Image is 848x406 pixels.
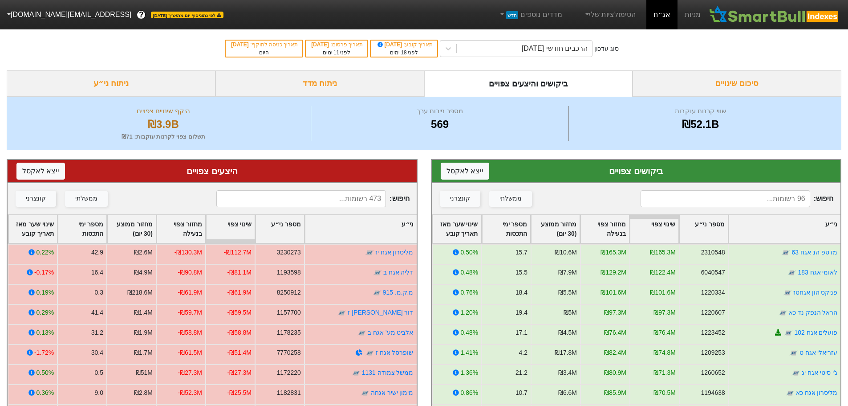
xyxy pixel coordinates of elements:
[376,349,414,356] a: שופרסל אגח ז
[305,215,417,243] div: Toggle SortBy
[433,215,481,243] div: Toggle SortBy
[16,191,56,207] button: קונצרני
[495,6,566,24] a: מדדים נוספיםחדש
[227,388,252,398] div: -₪25.5M
[558,388,576,398] div: ₪6.6M
[701,368,725,377] div: 1260652
[18,106,308,116] div: היקף שינויים צפויים
[178,348,202,357] div: -₪61.5M
[178,328,202,337] div: -₪58.8M
[136,368,153,377] div: ₪51M
[178,308,202,317] div: -₪59.7M
[383,289,414,296] a: מ.ק.מ. 915
[701,348,725,357] div: 1209253
[368,329,413,336] a: אלביט מע' אגח ב
[633,70,841,97] div: סיכום שינויים
[522,43,588,54] div: הרכבים חודשי [DATE]
[555,348,577,357] div: ₪17.8M
[58,215,106,243] div: Toggle SortBy
[224,248,252,257] div: -₪112.7M
[401,49,406,56] span: 18
[729,215,840,243] div: Toggle SortBy
[580,215,629,243] div: Toggle SortBy
[795,389,837,396] a: מליסרון אגח כא
[227,268,252,277] div: -₪81.1M
[441,163,489,180] button: ייצא לאקסל
[701,388,725,398] div: 1194638
[571,106,830,116] div: שווי קרנות עוקבות
[460,388,478,398] div: 0.86%
[650,248,675,257] div: ₪165.3M
[157,215,205,243] div: Toggle SortBy
[37,248,54,257] div: 0.22%
[373,288,381,297] img: tase link
[95,288,103,297] div: 0.3
[215,70,424,97] div: ניתוח מדד
[231,41,250,48] span: [DATE]
[277,308,301,317] div: 1157700
[781,248,790,257] img: tase link
[802,369,837,376] a: ג'י סיטי אגח יג
[216,190,409,207] span: חיפוש :
[653,368,676,377] div: ₪71.3M
[91,348,103,357] div: 30.4
[600,248,626,257] div: ₪165.3M
[37,368,54,377] div: 0.50%
[127,288,153,297] div: ₪218.6M
[791,369,800,377] img: tase link
[311,41,330,48] span: [DATE]
[604,348,626,357] div: ₪82.4M
[230,41,298,49] div: תאריך כניסה לתוקף :
[708,6,841,24] img: SmartBull
[791,249,837,256] a: מז טפ הנ אגח 63
[531,215,580,243] div: Toggle SortBy
[515,328,527,337] div: 17.1
[178,388,202,398] div: -₪52.3M
[361,389,369,398] img: tase link
[555,248,577,257] div: ₪10.6M
[34,268,54,277] div: -0.17%
[515,388,527,398] div: 10.7
[18,132,308,141] div: תשלום צפוי לקרנות עוקבות : ₪71
[371,389,414,396] a: מימון ישיר אגחה
[460,288,478,297] div: 0.76%
[376,41,404,48] span: [DATE]
[134,248,153,257] div: ₪2.6M
[653,328,676,337] div: ₪76.4M
[357,328,366,337] img: tase link
[365,248,374,257] img: tase link
[440,191,480,207] button: קונצרני
[310,49,363,57] div: לפני ימים
[134,268,153,277] div: ₪4.9M
[650,288,675,297] div: ₪101.6M
[95,368,103,377] div: 0.5
[460,308,478,317] div: 1.20%
[134,328,153,337] div: ₪1.9M
[441,164,832,178] div: ביקושים צפויים
[277,388,301,398] div: 1182831
[460,268,478,277] div: 0.48%
[787,268,796,277] img: tase link
[460,328,478,337] div: 0.48%
[259,49,269,56] span: היום
[7,70,215,97] div: ניתוח ני״ע
[460,348,478,357] div: 1.41%
[650,268,675,277] div: ₪122.4M
[91,328,103,337] div: 31.2
[227,368,252,377] div: -₪27.3M
[482,215,531,243] div: Toggle SortBy
[91,308,103,317] div: 41.4
[604,328,626,337] div: ₪76.4M
[594,44,619,53] div: סוג עדכון
[375,249,414,256] a: מליסרון אגח יז
[784,328,793,337] img: tase link
[37,308,54,317] div: 0.29%
[558,368,576,377] div: ₪3.4M
[604,308,626,317] div: ₪97.3M
[91,248,103,257] div: 42.9
[558,288,576,297] div: ₪5.5M
[653,308,676,317] div: ₪97.3M
[563,308,576,317] div: ₪5M
[227,308,252,317] div: -₪59.5M
[277,288,301,297] div: 8250912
